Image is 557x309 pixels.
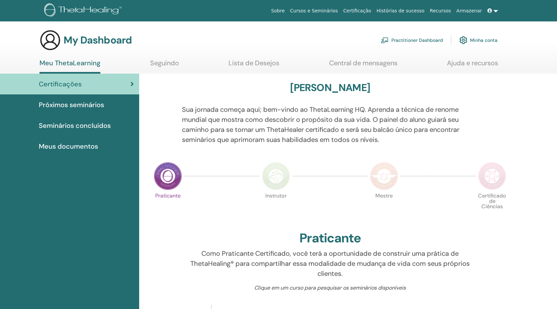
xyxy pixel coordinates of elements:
[64,34,132,46] h3: My Dashboard
[459,33,497,48] a: Minha conta
[182,284,478,292] p: Clique em um curso para pesquisar os seminários disponíveis
[228,59,279,72] a: Lista de Desejos
[182,248,478,279] p: Como Praticante Certificado, você terá a oportunidade de construir uma prática de ThetaHealing® p...
[39,100,104,110] span: Próximos seminários
[370,193,398,221] p: Mestre
[44,3,124,18] img: logo.png
[447,59,498,72] a: Ajuda e recursos
[262,193,290,221] p: Instrutor
[39,141,98,151] span: Meus documentos
[154,162,182,190] img: Practitioner
[182,104,478,145] p: Sua jornada começa aqui; bem-vindo ao ThetaLearning HQ. Aprenda a técnica de renome mundial que m...
[454,5,484,17] a: Armazenar
[262,162,290,190] img: Instructor
[287,5,341,17] a: Cursos e Seminários
[39,29,61,51] img: generic-user-icon.jpg
[381,33,443,48] a: Practitioner Dashboard
[427,5,454,17] a: Recursos
[459,34,467,46] img: cog.svg
[381,37,389,43] img: chalkboard-teacher.svg
[374,5,427,17] a: Histórias de sucesso
[341,5,374,17] a: Certificação
[154,193,182,221] p: Praticante
[329,59,397,72] a: Central de mensagens
[478,162,506,190] img: Certificate of Science
[370,162,398,190] img: Master
[39,59,100,74] a: Meu ThetaLearning
[478,193,506,221] p: Certificado de Ciências
[39,79,82,89] span: Certificações
[299,231,361,246] h2: Praticante
[290,82,370,94] h3: [PERSON_NAME]
[150,59,179,72] a: Seguindo
[269,5,287,17] a: Sobre
[39,121,111,131] span: Seminários concluídos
